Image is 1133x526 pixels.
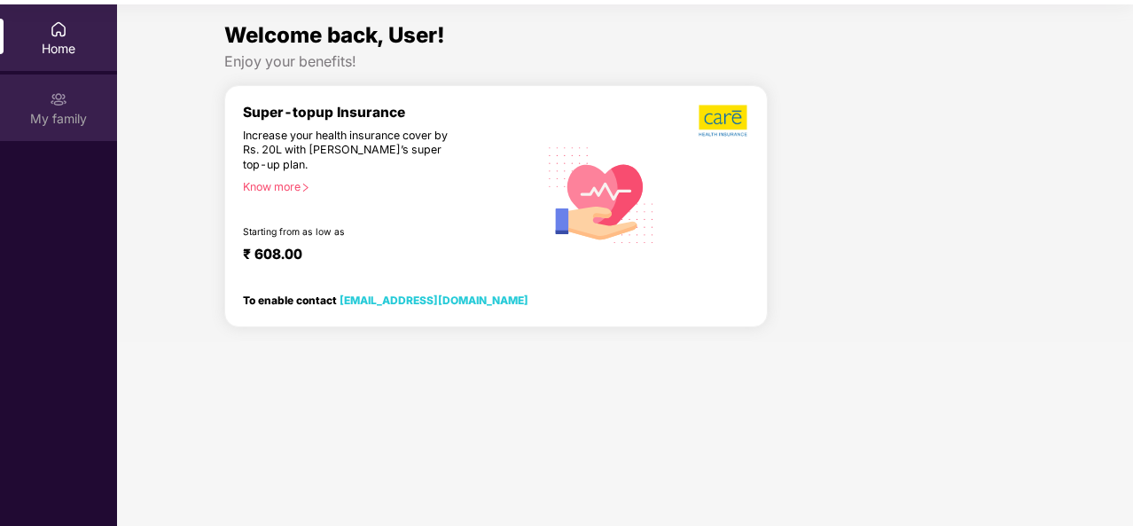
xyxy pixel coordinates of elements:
img: svg+xml;base64,PHN2ZyBpZD0iSG9tZSIgeG1sbnM9Imh0dHA6Ly93d3cudzMub3JnLzIwMDAvc3ZnIiB3aWR0aD0iMjAiIG... [50,20,67,38]
div: To enable contact [243,294,528,306]
span: right [301,183,310,192]
div: Increase your health insurance cover by Rs. 20L with [PERSON_NAME]’s super top-up plan. [243,129,462,173]
div: Super-topup Insurance [243,104,538,121]
div: ₹ 608.00 [243,246,520,267]
div: Starting from as low as [243,226,463,239]
span: Welcome back, User! [224,22,445,48]
img: b5dec4f62d2307b9de63beb79f102df3.png [699,104,749,137]
a: [EMAIL_ADDRESS][DOMAIN_NAME] [340,294,528,307]
img: svg+xml;base64,PHN2ZyB3aWR0aD0iMjAiIGhlaWdodD0iMjAiIHZpZXdCb3g9IjAgMCAyMCAyMCIgZmlsbD0ibm9uZSIgeG... [50,90,67,108]
div: Enjoy your benefits! [224,52,1026,71]
img: svg+xml;base64,PHN2ZyB4bWxucz0iaHR0cDovL3d3dy53My5vcmcvMjAwMC9zdmciIHhtbG5zOnhsaW5rPSJodHRwOi8vd3... [538,130,665,258]
div: Know more [243,180,527,192]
